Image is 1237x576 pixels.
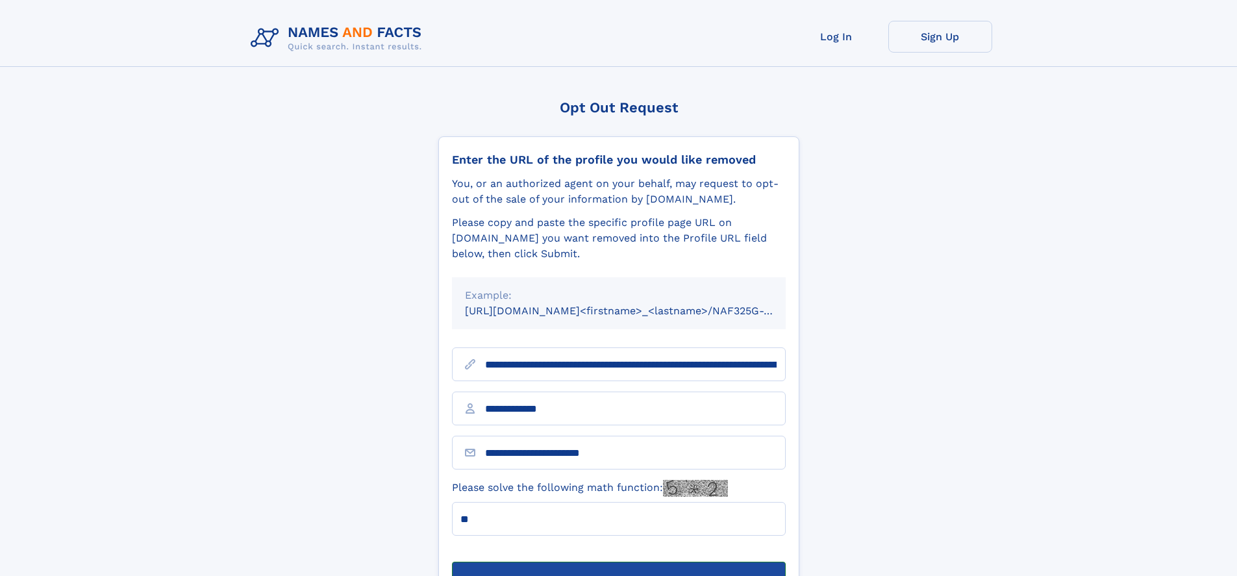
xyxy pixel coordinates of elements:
[438,99,799,116] div: Opt Out Request
[888,21,992,53] a: Sign Up
[465,305,810,317] small: [URL][DOMAIN_NAME]<firstname>_<lastname>/NAF325G-xxxxxxxx
[452,480,728,497] label: Please solve the following math function:
[452,176,786,207] div: You, or an authorized agent on your behalf, may request to opt-out of the sale of your informatio...
[465,288,773,303] div: Example:
[245,21,432,56] img: Logo Names and Facts
[452,153,786,167] div: Enter the URL of the profile you would like removed
[784,21,888,53] a: Log In
[452,215,786,262] div: Please copy and paste the specific profile page URL on [DOMAIN_NAME] you want removed into the Pr...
